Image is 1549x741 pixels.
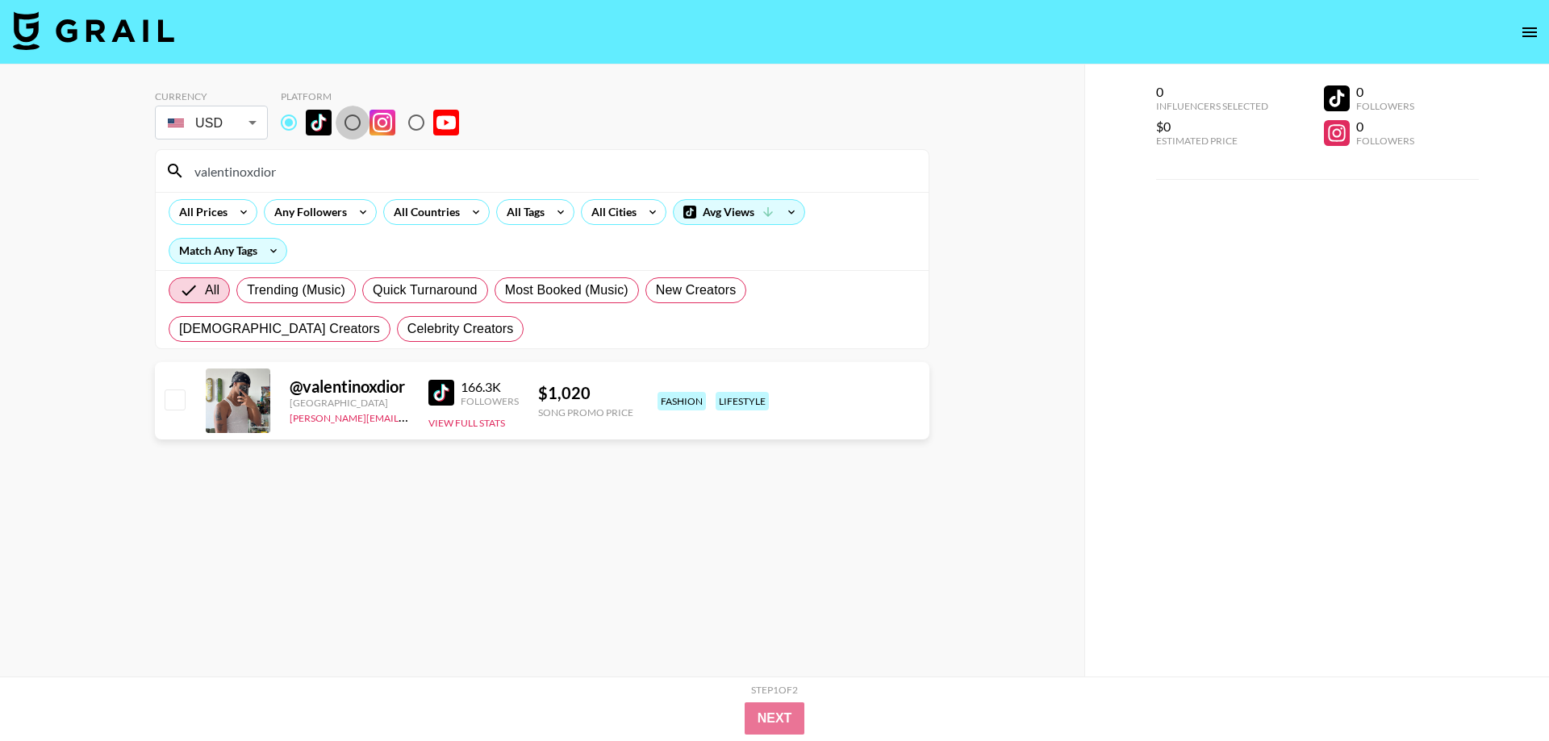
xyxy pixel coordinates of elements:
div: fashion [658,392,706,410]
img: TikTok [306,110,332,135]
div: Platform [281,90,472,102]
div: All Tags [497,200,548,224]
div: 166.3K [461,379,519,395]
div: Step 1 of 2 [751,684,798,696]
div: $ 1,020 [538,383,633,403]
div: All Cities [582,200,640,224]
div: 0 [1356,84,1414,100]
span: Trending (Music) [247,281,345,300]
iframe: Drift Widget Chat Controller [1468,660,1530,722]
div: 0 [1156,84,1268,100]
div: @ valentinoxdior [290,377,409,397]
div: Estimated Price [1156,135,1268,147]
a: [PERSON_NAME][EMAIL_ADDRESS][PERSON_NAME][DOMAIN_NAME] [290,409,605,424]
span: Most Booked (Music) [505,281,628,300]
div: USD [158,109,265,137]
img: YouTube [433,110,459,135]
img: Grail Talent [13,11,174,50]
div: All Countries [384,200,463,224]
div: Followers [461,395,519,407]
div: Any Followers [265,200,350,224]
button: open drawer [1514,16,1546,48]
div: $0 [1156,119,1268,135]
span: [DEMOGRAPHIC_DATA] Creators [179,319,380,339]
div: Currency [155,90,268,102]
input: Search by User Name [185,158,919,184]
div: Followers [1356,135,1414,147]
div: lifestyle [716,392,769,410]
div: Influencers Selected [1156,100,1268,112]
span: New Creators [656,281,737,300]
div: Avg Views [674,200,804,224]
img: TikTok [428,380,454,406]
div: All Prices [169,200,231,224]
div: Match Any Tags [169,239,286,263]
div: Followers [1356,100,1414,112]
div: Song Promo Price [538,406,633,418]
button: Next [745,702,805,735]
span: All [205,281,219,300]
div: [GEOGRAPHIC_DATA] [290,397,409,409]
div: 0 [1356,119,1414,135]
span: Quick Turnaround [373,281,478,300]
span: Celebrity Creators [407,319,514,339]
img: Instagram [370,110,395,135]
button: View Full Stats [428,417,505,429]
